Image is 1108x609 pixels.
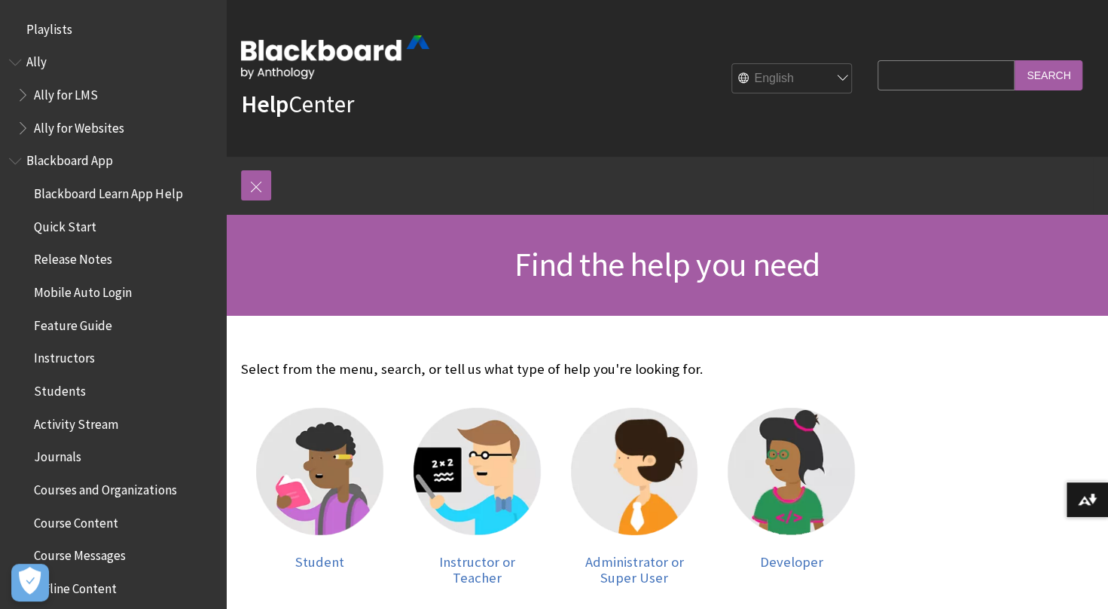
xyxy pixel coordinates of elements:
a: HelpCenter [241,89,354,119]
button: Open Preferences [11,564,49,601]
strong: Help [241,89,288,119]
span: Student [295,553,344,571]
span: Feature Guide [34,313,112,333]
a: Student Student [256,408,383,586]
span: Instructors [34,346,95,366]
span: Course Messages [34,543,126,564]
span: Playlists [26,17,72,37]
span: Release Notes [34,247,112,268]
span: Students [34,378,86,399]
nav: Book outline for Anthology Ally Help [9,50,217,141]
span: Activity Stream [34,412,118,432]
span: Quick Start [34,214,96,234]
img: Student [256,408,383,535]
span: Mobile Auto Login [34,280,132,300]
span: Administrator or Super User [585,553,683,587]
p: Select from the menu, search, or tell us what type of help you're looking for. [241,360,870,379]
span: Developer [760,553,823,571]
input: Search [1015,60,1082,90]
span: Blackboard App [26,148,113,169]
a: Instructor Instructor or Teacher [414,408,541,586]
span: Instructor or Teacher [439,553,515,587]
a: Developer [728,408,855,586]
span: Ally for LMS [34,82,98,103]
img: Blackboard by Anthology [241,35,429,79]
span: Ally [26,50,47,70]
nav: Book outline for Playlists [9,17,217,42]
span: Courses and Organizations [34,477,176,497]
span: Journals [34,445,81,465]
span: Offline Content [34,576,117,596]
span: Blackboard Learn App Help [34,181,182,201]
select: Site Language Selector [732,64,853,94]
span: Ally for Websites [34,115,124,136]
img: Administrator [571,408,698,535]
span: Course Content [34,510,118,531]
span: Find the help you need [514,243,819,285]
a: Administrator Administrator or Super User [571,408,698,586]
img: Instructor [414,408,541,535]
